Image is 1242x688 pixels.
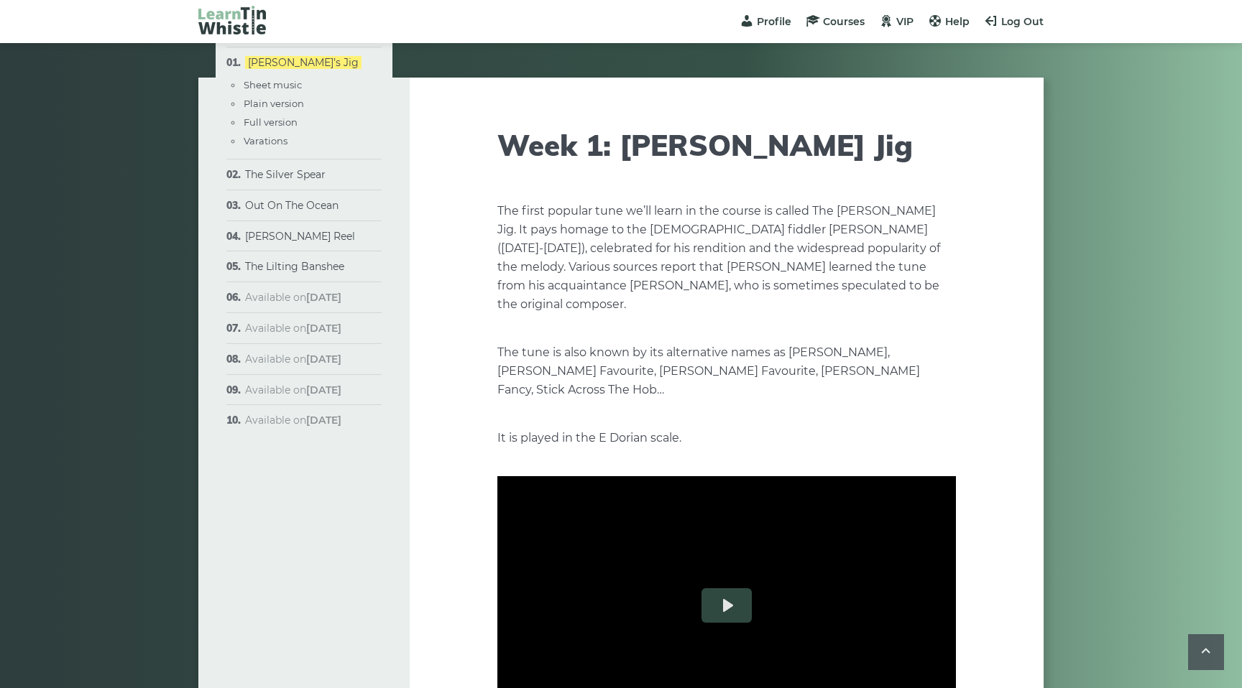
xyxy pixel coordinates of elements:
[306,353,341,366] strong: [DATE]
[806,15,865,28] a: Courses
[245,260,344,273] a: The Lilting Banshee
[245,168,326,181] a: The Silver Spear
[740,15,791,28] a: Profile
[245,230,355,243] a: [PERSON_NAME] Reel
[306,414,341,427] strong: [DATE]
[1001,15,1044,28] span: Log Out
[244,79,302,90] a: Sheet music
[244,116,298,128] a: Full version
[244,98,304,109] a: Plain version
[823,15,865,28] span: Courses
[928,15,970,28] a: Help
[245,56,362,69] a: [PERSON_NAME]’s Jig
[306,383,341,396] strong: [DATE]
[245,383,341,396] span: Available on
[757,15,791,28] span: Profile
[497,128,956,162] h1: Week 1: [PERSON_NAME] Jig
[879,15,914,28] a: VIP
[306,291,341,304] strong: [DATE]
[244,135,287,147] a: Varations
[245,414,341,427] span: Available on
[245,322,341,335] span: Available on
[497,202,956,314] p: The first popular tune we’ll learn in the course is called The [PERSON_NAME] Jig. It pays homage ...
[245,291,341,304] span: Available on
[245,199,339,212] a: Out On The Ocean
[198,6,266,34] img: LearnTinWhistle.com
[945,15,970,28] span: Help
[984,15,1044,28] a: Log Out
[245,353,341,366] span: Available on
[896,15,914,28] span: VIP
[497,343,956,399] p: The tune is also known by its alternative names as [PERSON_NAME], [PERSON_NAME] Favourite, [PERSO...
[497,429,956,447] p: It is played in the E Dorian scale.
[306,322,341,335] strong: [DATE]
